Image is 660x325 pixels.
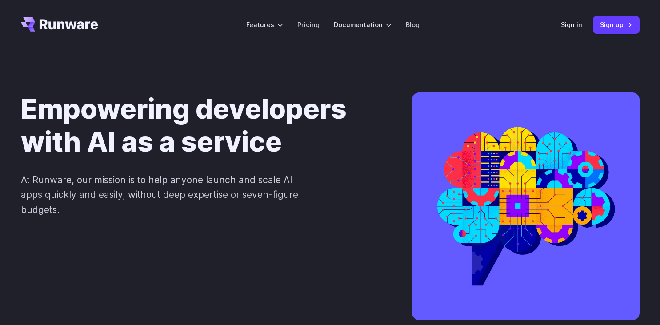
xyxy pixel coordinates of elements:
label: Features [246,20,283,30]
label: Documentation [334,20,392,30]
a: Pricing [297,20,320,30]
p: At Runware, our mission is to help anyone launch and scale AI apps quickly and easily, without de... [21,173,311,217]
img: A colorful illustration of a brain made up of circuit boards [412,92,640,320]
a: Blog [406,20,420,30]
a: Sign up [593,16,640,33]
h1: Empowering developers with AI as a service [21,92,384,158]
a: Sign in [561,20,582,30]
a: Go to / [21,17,98,32]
